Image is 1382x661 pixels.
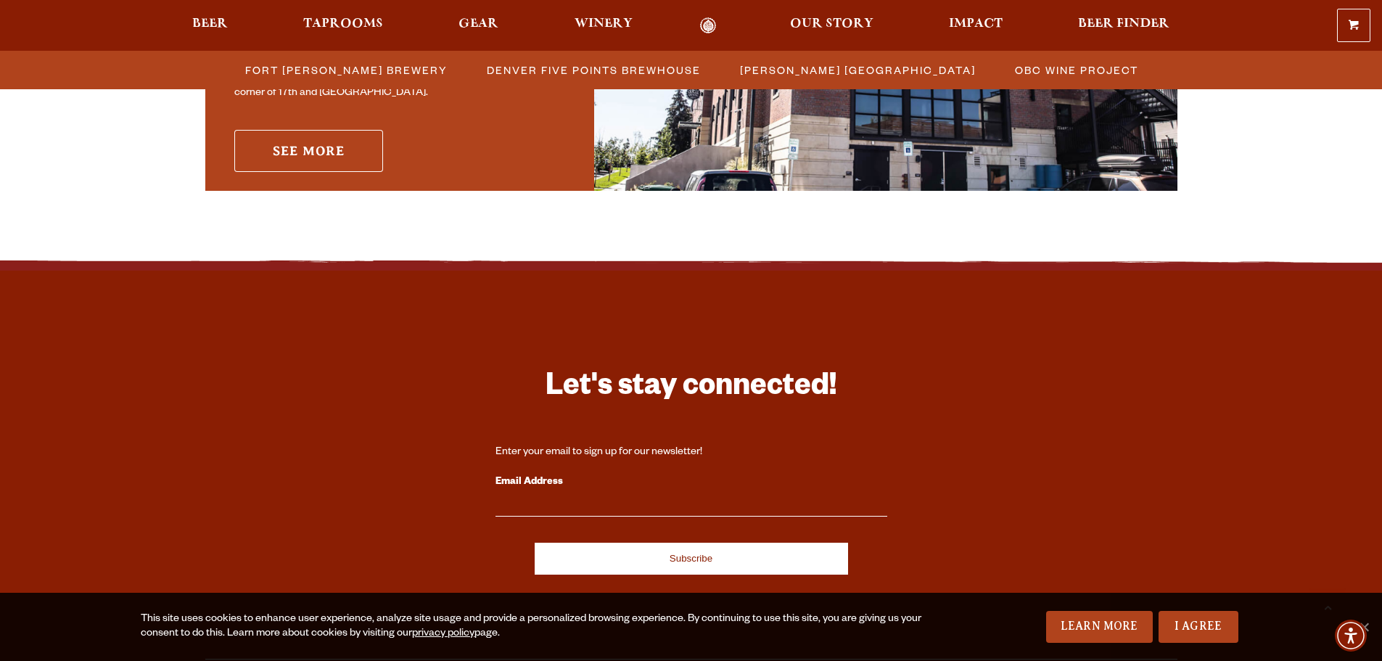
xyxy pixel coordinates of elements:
a: privacy policy [412,628,474,640]
a: I Agree [1159,611,1238,643]
span: Gear [458,18,498,30]
span: Fort [PERSON_NAME] Brewery [245,59,448,81]
a: Our Story [781,17,883,34]
span: Taprooms [303,18,383,30]
span: Winery [575,18,633,30]
span: OBC Wine Project [1015,59,1138,81]
label: Email Address [495,473,887,492]
input: Subscribe [535,543,848,575]
span: Impact [949,18,1003,30]
a: OBC Wine Project [1006,59,1146,81]
a: See More [234,130,383,172]
a: Gear [449,17,508,34]
a: Beer [183,17,237,34]
a: Learn More [1046,611,1153,643]
a: [PERSON_NAME] [GEOGRAPHIC_DATA] [731,59,983,81]
a: Winery [565,17,642,34]
span: Beer [192,18,228,30]
div: Accessibility Menu [1335,620,1367,652]
a: Scroll to top [1309,588,1346,625]
a: Denver Five Points Brewhouse [478,59,708,81]
a: Impact [939,17,1012,34]
div: Enter your email to sign up for our newsletter! [495,446,887,460]
a: Fort [PERSON_NAME] Brewery [236,59,455,81]
span: Beer Finder [1078,18,1169,30]
a: Odell Home [681,17,736,34]
span: [PERSON_NAME] [GEOGRAPHIC_DATA] [740,59,976,81]
a: Taprooms [294,17,392,34]
div: This site uses cookies to enhance user experience, analyze site usage and provide a personalized ... [141,612,926,641]
span: Denver Five Points Brewhouse [487,59,701,81]
span: Our Story [790,18,873,30]
a: Beer Finder [1069,17,1179,34]
h3: Let's stay connected! [495,368,887,411]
